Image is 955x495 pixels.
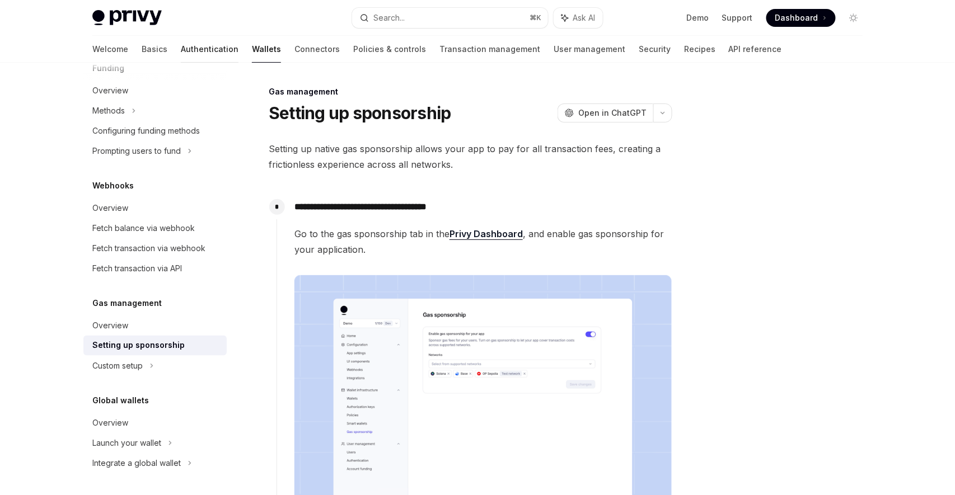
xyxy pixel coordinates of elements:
a: Welcome [92,36,128,63]
img: light logo [92,10,162,26]
div: Overview [92,201,128,215]
div: Integrate a global wallet [92,456,181,470]
a: Overview [83,413,227,433]
div: Overview [92,416,128,430]
a: Privy Dashboard [450,228,523,240]
button: Search...⌘K [352,8,548,28]
a: Policies & controls [353,36,426,63]
span: Dashboard [775,12,818,23]
a: Wallets [252,36,281,63]
div: Fetch balance via webhook [92,221,195,235]
a: API reference [729,36,782,63]
h5: Gas management [92,296,162,310]
a: Transaction management [439,36,540,63]
a: User management [554,36,625,63]
div: Setting up sponsorship [92,339,185,352]
button: Open in ChatGPT [558,103,653,122]
div: Overview [92,84,128,97]
a: Fetch transaction via API [83,258,227,279]
a: Support [722,12,753,23]
button: Toggle dark mode [845,9,863,27]
span: Go to the gas sponsorship tab in the , and enable gas sponsorship for your application. [294,226,672,257]
a: Setting up sponsorship [83,336,227,356]
div: Fetch transaction via webhook [92,242,205,255]
div: Methods [92,104,125,117]
div: Launch your wallet [92,436,161,450]
a: Overview [83,315,227,336]
a: Demo [686,12,709,23]
a: Configuring funding methods [83,121,227,141]
a: Security [639,36,671,63]
span: Setting up native gas sponsorship allows your app to pay for all transaction fees, creating a fri... [269,141,672,172]
a: Overview [83,81,227,101]
div: Search... [373,11,405,25]
div: Custom setup [92,359,143,373]
a: Overview [83,198,227,218]
h1: Setting up sponsorship [269,103,451,123]
div: Gas management [269,86,672,97]
a: Fetch balance via webhook [83,218,227,238]
div: Overview [92,319,128,332]
span: Open in ChatGPT [578,107,647,119]
a: Fetch transaction via webhook [83,238,227,258]
a: Connectors [294,36,340,63]
a: Basics [142,36,167,63]
a: Authentication [181,36,238,63]
h5: Global wallets [92,394,149,407]
div: Fetch transaction via API [92,262,182,275]
button: Ask AI [554,8,603,28]
div: Configuring funding methods [92,124,200,138]
a: Recipes [684,36,715,63]
span: ⌘ K [530,13,541,22]
h5: Webhooks [92,179,134,192]
span: Ask AI [573,12,595,23]
a: Dashboard [766,9,836,27]
div: Prompting users to fund [92,144,181,158]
